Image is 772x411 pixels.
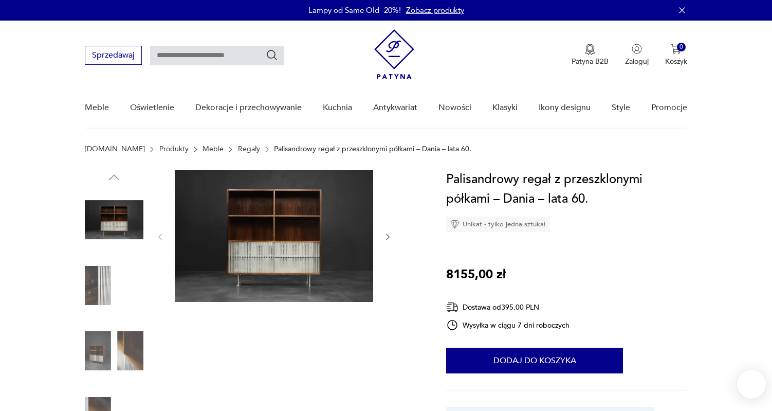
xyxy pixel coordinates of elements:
img: Zdjęcie produktu Palisandrowy regał z przeszklonymi półkami – Dania – lata 60. [85,190,143,249]
a: Dekoracje i przechowywanie [195,88,302,128]
img: Ikona medalu [585,44,595,55]
p: 8155,00 zł [446,265,506,284]
div: Dostawa od 395,00 PLN [446,301,569,314]
a: Meble [85,88,109,128]
h1: Palisandrowy regał z przeszklonymi półkami – Dania – lata 60. [446,170,687,209]
p: Zaloguj [625,57,649,66]
a: Klasyki [492,88,518,128]
div: Unikat - tylko jedna sztuka! [446,217,550,232]
img: Ikona koszyka [671,44,681,54]
img: Ikonka użytkownika [632,44,642,54]
img: Zdjęcie produktu Palisandrowy regał z przeszklonymi półkami – Dania – lata 60. [175,170,373,302]
a: Regały [238,145,260,153]
button: Szukaj [266,49,278,61]
a: Meble [203,145,224,153]
a: Ikony designu [539,88,591,128]
p: Lampy od Same Old -20%! [308,5,401,15]
a: Zobacz produkty [406,5,464,15]
button: Zaloguj [625,44,649,66]
p: Koszyk [665,57,687,66]
p: Palisandrowy regał z przeszklonymi półkami – Dania – lata 60. [274,145,471,153]
img: Zdjęcie produktu Palisandrowy regał z przeszklonymi półkami – Dania – lata 60. [85,256,143,315]
button: Dodaj do koszyka [446,348,623,373]
img: Patyna - sklep z meblami i dekoracjami vintage [374,29,414,79]
a: Sprzedawaj [85,52,142,60]
iframe: Smartsupp widget button [737,370,766,399]
img: Ikona diamentu [450,220,459,229]
img: Ikona dostawy [446,301,458,314]
div: 0 [677,43,686,51]
a: Kuchnia [323,88,352,128]
a: Ikona medaluPatyna B2B [572,44,609,66]
button: Patyna B2B [572,44,609,66]
div: Wysyłka w ciągu 7 dni roboczych [446,319,569,331]
a: Produkty [159,145,189,153]
a: Style [612,88,630,128]
a: Nowości [438,88,471,128]
a: Antykwariat [373,88,417,128]
button: 0Koszyk [665,44,687,66]
a: Promocje [651,88,687,128]
a: Oświetlenie [130,88,174,128]
a: [DOMAIN_NAME] [85,145,145,153]
button: Sprzedawaj [85,46,142,65]
img: Zdjęcie produktu Palisandrowy regał z przeszklonymi półkami – Dania – lata 60. [85,321,143,380]
p: Patyna B2B [572,57,609,66]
